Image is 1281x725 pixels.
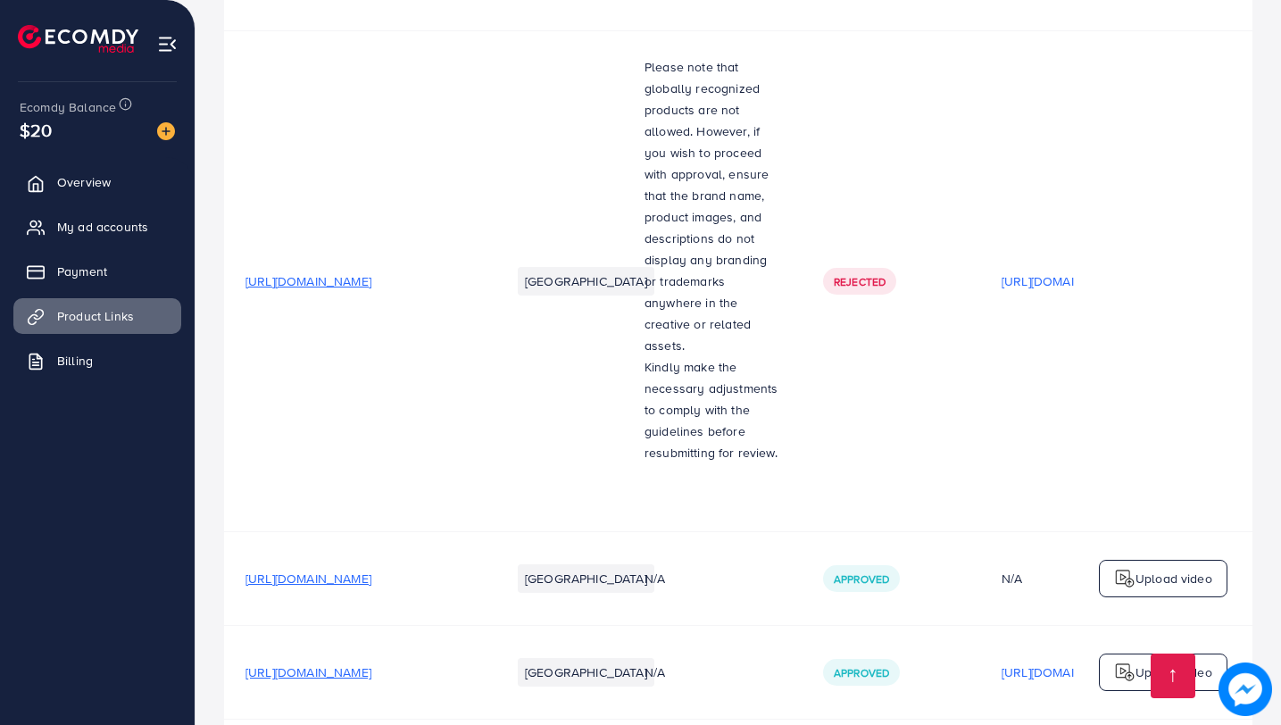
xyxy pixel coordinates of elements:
[645,58,769,354] span: Please note that globally recognized products are not allowed. However, if you wish to proceed wi...
[18,25,138,53] img: logo
[13,343,181,379] a: Billing
[13,254,181,289] a: Payment
[20,117,52,143] span: $20
[834,665,889,680] span: Approved
[57,218,148,236] span: My ad accounts
[157,122,175,140] img: image
[245,272,371,290] span: [URL][DOMAIN_NAME]
[645,358,778,462] span: Kindly make the necessary adjustments to comply with the guidelines before resubmitting for review.
[518,658,654,687] li: [GEOGRAPHIC_DATA]
[645,570,665,587] span: N/A
[1002,662,1127,683] p: [URL][DOMAIN_NAME]
[834,571,889,587] span: Approved
[20,98,116,116] span: Ecomdy Balance
[1114,662,1135,683] img: logo
[834,274,886,289] span: Rejected
[1002,570,1127,587] div: N/A
[518,267,654,296] li: [GEOGRAPHIC_DATA]
[13,298,181,334] a: Product Links
[13,164,181,200] a: Overview
[13,209,181,245] a: My ad accounts
[645,663,665,681] span: N/A
[1135,568,1212,589] p: Upload video
[518,564,654,593] li: [GEOGRAPHIC_DATA]
[157,34,178,54] img: menu
[1219,662,1272,716] img: image
[1002,271,1127,292] p: [URL][DOMAIN_NAME]
[57,307,134,325] span: Product Links
[57,262,107,280] span: Payment
[1135,662,1212,683] p: Upload video
[57,173,111,191] span: Overview
[57,352,93,370] span: Billing
[245,663,371,681] span: [URL][DOMAIN_NAME]
[245,570,371,587] span: [URL][DOMAIN_NAME]
[1114,568,1135,589] img: logo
